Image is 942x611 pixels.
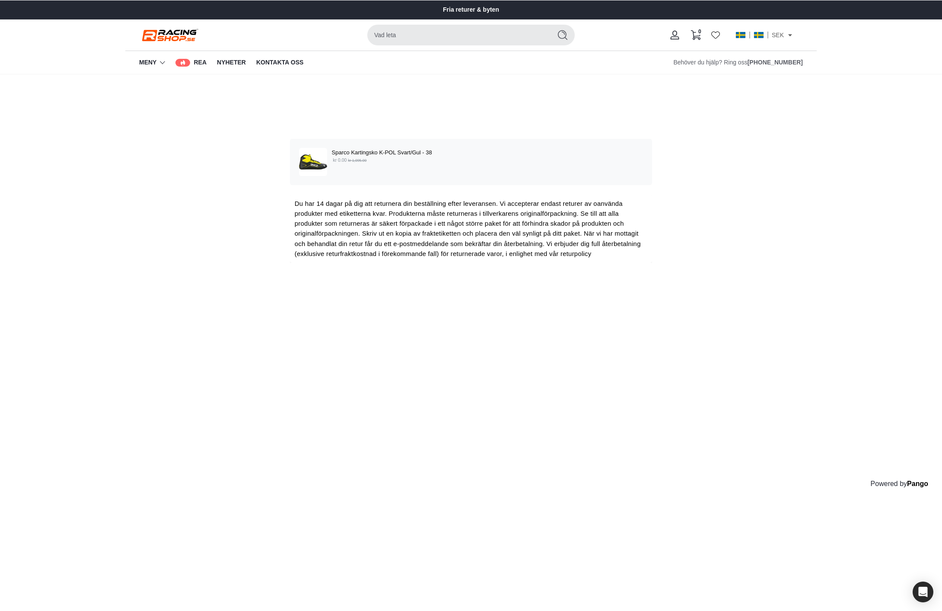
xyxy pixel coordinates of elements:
span: Kontakta oss [256,58,303,67]
slider-component: Bildspel [350,2,592,18]
a: Fria returer & byten [443,5,499,15]
a: Nyheter [217,51,246,74]
img: se [754,32,764,38]
a: Ring oss på +46303-40 49 05 [748,58,803,67]
a: Racing shop Racing shop [139,27,200,43]
strike: kr 1,095.00 [348,158,366,163]
a: Pango [907,480,928,487]
p: Powered by [864,479,935,489]
img: Sparco_Kartingsko_K-POL_Svart-Gul_-_Racing_shop-3271915.jpg [299,148,327,176]
span: Du har 14 dagar på dig att returnera din beställning efter leveransen. Vi accepterar endast retur... [295,200,641,257]
summary: Meny [139,51,165,74]
modal-opener: Varukorgsfack [685,21,706,49]
div: Behöver du hjälp? Ring oss [673,58,803,67]
a: Wishlist page link [711,31,720,39]
a: REA [175,51,207,74]
a: Kontakta oss [256,51,303,74]
input: Sök på webbplatsen [367,25,547,45]
p: kr 0.00 [332,157,643,164]
span: SEK [772,31,784,39]
h1: Välj de produkter som du vill returnera eller byta [290,118,652,130]
p: Sparco Kartingsko K-POL Svart/Gul - 38 [332,148,643,157]
span: Nyheter [217,58,246,67]
a: Varukorg [685,21,706,49]
img: Racing shop [139,27,200,43]
span: REA [194,58,207,67]
img: se [735,32,746,38]
a: Meny [139,58,156,67]
div: Open Intercom Messenger [913,582,933,602]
